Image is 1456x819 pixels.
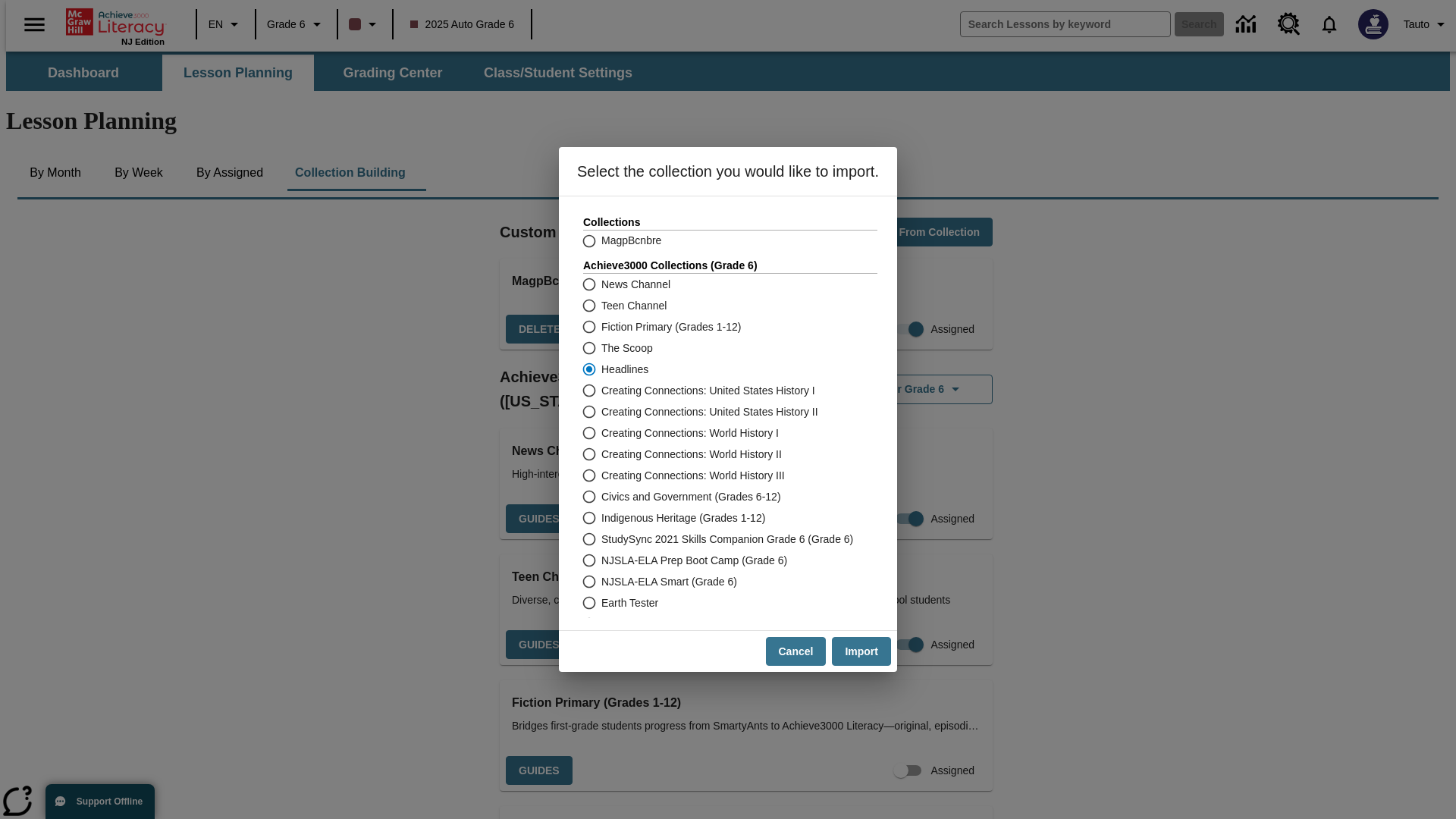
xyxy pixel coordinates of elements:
[601,574,737,590] span: NJSLA-ELA Smart (Grade 6)
[601,489,781,505] span: Civics and Government (Grades 6-12)
[601,510,765,526] span: Indigenous Heritage (Grades 1-12)
[601,553,787,569] span: NJSLA-ELA Prep Boot Camp (Grade 6)
[601,298,667,314] span: Teen Channel
[601,425,779,441] span: Creating Connections: World History I
[601,340,653,356] span: The Scoop
[559,147,897,196] h6: Select the collection you would like to import.
[601,595,658,611] span: Earth Tester
[601,468,785,484] span: Creating Connections: World History III
[583,215,877,230] h3: Collections
[601,617,712,632] span: Civics and Government
[601,404,818,420] span: Creating Connections: United States History II
[601,233,661,249] span: MagpBcnbre
[601,362,648,378] span: Headlines
[832,637,891,667] button: Import
[601,447,782,463] span: Creating Connections: World History II
[766,637,827,667] button: Cancel
[601,277,670,293] span: News Channel
[583,258,877,273] h3: Achieve3000 Collections (Grade 6 )
[601,319,741,335] span: Fiction Primary (Grades 1-12)
[601,383,815,399] span: Creating Connections: United States History I
[601,532,853,548] span: StudySync 2021 Skills Companion Grade 6 (Grade 6)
